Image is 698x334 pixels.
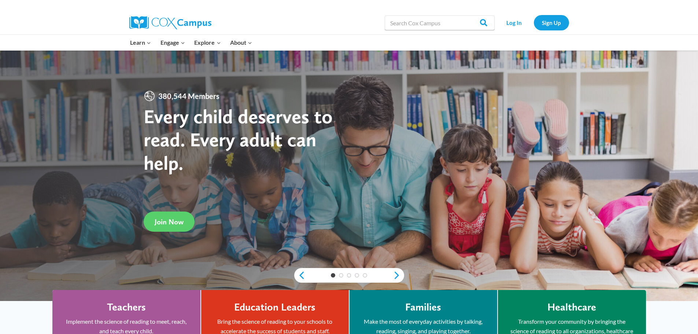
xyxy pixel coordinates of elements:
[155,217,184,226] span: Join Now
[393,271,404,280] a: next
[355,273,359,278] a: 4
[405,301,441,313] h4: Families
[294,268,404,283] div: content slider buttons
[385,15,495,30] input: Search Cox Campus
[547,301,596,313] h4: Healthcare
[160,38,185,47] span: Engage
[129,16,211,29] img: Cox Campus
[230,38,252,47] span: About
[107,301,146,313] h4: Teachers
[144,104,333,175] strong: Every child deserves to read. Every adult can help.
[144,212,195,232] a: Join Now
[498,15,569,30] nav: Secondary Navigation
[363,273,367,278] a: 5
[234,301,315,313] h4: Education Leaders
[130,38,151,47] span: Learn
[294,271,305,280] a: previous
[126,35,257,50] nav: Primary Navigation
[339,273,343,278] a: 2
[347,273,351,278] a: 3
[534,15,569,30] a: Sign Up
[331,273,335,278] a: 1
[498,15,530,30] a: Log In
[155,90,222,102] span: 380,544 Members
[194,38,221,47] span: Explore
